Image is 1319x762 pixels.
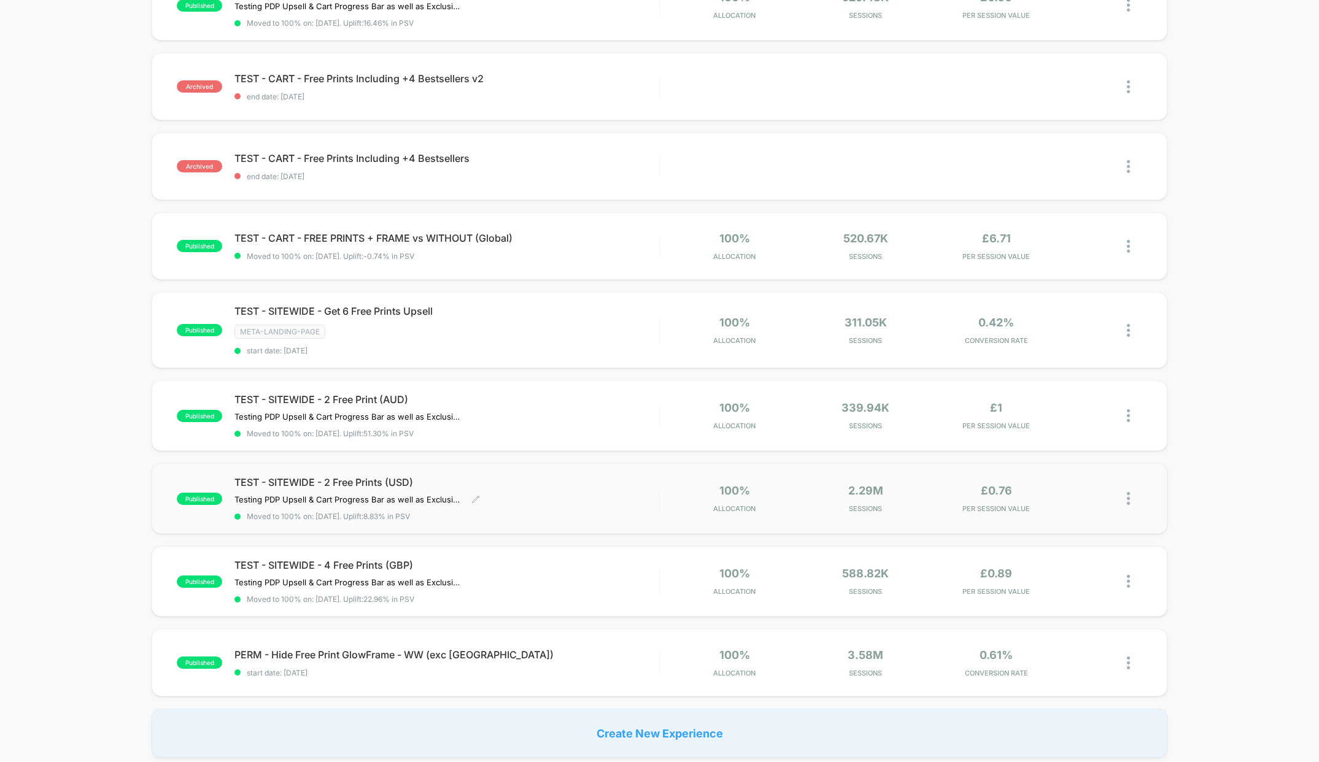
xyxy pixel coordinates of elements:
span: published [177,656,222,669]
span: Sessions [803,587,928,596]
span: Testing PDP Upsell & Cart Progress Bar as well as Exclusive Free Prints in the Cart [234,495,462,504]
span: TEST - SITEWIDE - 2 Free Prints (USD) [234,476,659,488]
img: close [1127,492,1130,505]
span: PER SESSION VALUE [934,11,1059,20]
span: start date: [DATE] [234,668,659,677]
img: close [1127,656,1130,669]
span: META-LANDING-PAGE [234,325,325,339]
span: published [177,324,222,336]
span: Moved to 100% on: [DATE] . Uplift: 22.96% in PSV [247,595,414,604]
span: CONVERSION RATE [934,336,1059,345]
span: Testing PDP Upsell & Cart Progress Bar as well as Exclusive Free Prints in the Cart [234,577,462,587]
span: Sessions [803,669,928,677]
span: Allocation [713,336,756,345]
span: Moved to 100% on: [DATE] . Uplift: 51.30% in PSV [247,429,414,438]
span: Moved to 100% on: [DATE] . Uplift: 16.46% in PSV [247,18,414,28]
span: 339.94k [841,401,889,414]
span: PER SESSION VALUE [934,252,1059,261]
span: 100% [719,484,750,497]
span: Allocation [713,587,756,596]
span: Testing PDP Upsell & Cart Progress Bar as well as Exclusive Free Prints in the Cart [234,412,462,421]
span: archived [177,80,222,93]
span: Allocation [713,11,756,20]
span: Sessions [803,336,928,345]
img: close [1127,80,1130,93]
span: 588.82k [842,567,889,580]
span: published [177,493,222,505]
span: end date: [DATE] [234,92,659,101]
span: end date: [DATE] [234,172,659,181]
span: Moved to 100% on: [DATE] . Uplift: 8.83% in PSV [247,512,410,521]
span: start date: [DATE] [234,346,659,355]
span: Sessions [803,252,928,261]
span: TEST - CART - Free Prints Including +4 Bestsellers [234,152,659,164]
span: 100% [719,648,750,661]
span: TEST - SITEWIDE - 4 Free Prints (GBP) [234,559,659,571]
span: 0.61% [980,648,1013,661]
img: close [1127,575,1130,588]
span: £0.76 [981,484,1012,497]
span: Testing PDP Upsell & Cart Progress Bar as well as Exclusive Free Prints in the Cart [234,1,462,11]
img: close [1127,240,1130,253]
span: 100% [719,401,750,414]
span: Sessions [803,504,928,513]
span: PER SESSION VALUE [934,421,1059,430]
span: 100% [719,316,750,329]
span: TEST - CART - FREE PRINTS + FRAME vs WITHOUT (Global) [234,232,659,244]
span: published [177,575,222,588]
span: £1 [990,401,1002,414]
span: TEST - CART - Free Prints Including +4 Bestsellers v2 [234,72,659,85]
span: TEST - SITEWIDE - Get 6 Free Prints Upsell [234,305,659,317]
span: PERM - Hide Free Print GlowFrame - WW (exc [GEOGRAPHIC_DATA]) [234,648,659,661]
img: close [1127,409,1130,422]
span: Sessions [803,421,928,430]
img: close [1127,160,1130,173]
span: published [177,410,222,422]
span: 0.42% [978,316,1014,329]
span: 520.67k [843,232,888,245]
span: 311.05k [845,316,887,329]
img: close [1127,324,1130,337]
span: TEST - SITEWIDE - 2 Free Print (AUD) [234,393,659,406]
span: £0.89 [980,567,1012,580]
span: PER SESSION VALUE [934,587,1059,596]
span: 2.29M [848,484,883,497]
span: Allocation [713,252,756,261]
span: Moved to 100% on: [DATE] . Uplift: -0.74% in PSV [247,252,414,261]
span: Sessions [803,11,928,20]
span: 100% [719,232,750,245]
span: 3.58M [848,648,883,661]
span: CONVERSION RATE [934,669,1059,677]
span: Allocation [713,669,756,677]
span: published [177,240,222,252]
span: £6.71 [982,232,1011,245]
span: archived [177,160,222,172]
span: Allocation [713,421,756,430]
div: Create New Experience [152,709,1167,758]
span: Allocation [713,504,756,513]
span: 100% [719,567,750,580]
span: PER SESSION VALUE [934,504,1059,513]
